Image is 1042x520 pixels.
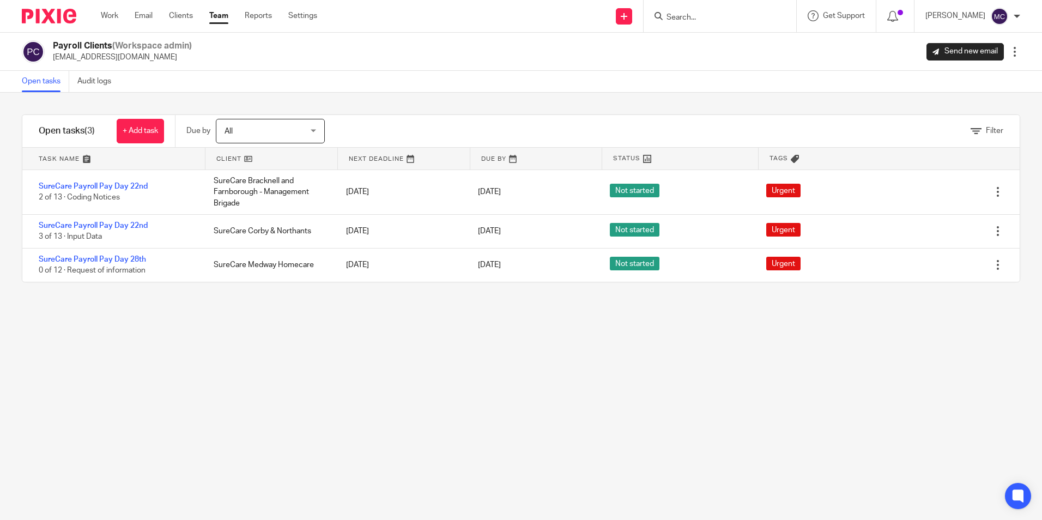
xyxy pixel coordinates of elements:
[203,220,335,242] div: SureCare Corby & Northants
[53,40,192,52] h2: Payroll Clients
[245,10,272,21] a: Reports
[22,40,45,63] img: svg%3E
[478,227,501,235] span: [DATE]
[766,257,801,270] span: Urgent
[770,154,788,163] span: Tags
[335,254,467,276] div: [DATE]
[39,222,148,229] a: SureCare Payroll Pay Day 22nd
[39,233,102,241] span: 3 of 13 · Input Data
[101,10,118,21] a: Work
[665,13,764,23] input: Search
[84,126,95,135] span: (3)
[335,181,467,203] div: [DATE]
[610,257,659,270] span: Not started
[335,220,467,242] div: [DATE]
[610,184,659,197] span: Not started
[39,256,146,263] a: SureCare Payroll Pay Day 28th
[610,223,659,237] span: Not started
[39,125,95,137] h1: Open tasks
[186,125,210,136] p: Due by
[478,188,501,196] span: [DATE]
[225,128,233,135] span: All
[766,184,801,197] span: Urgent
[613,154,640,163] span: Status
[991,8,1008,25] img: svg%3E
[209,10,228,21] a: Team
[288,10,317,21] a: Settings
[39,267,146,274] span: 0 of 12 · Request of information
[112,41,192,50] span: (Workspace admin)
[925,10,985,21] p: [PERSON_NAME]
[53,52,192,63] p: [EMAIL_ADDRESS][DOMAIN_NAME]
[986,127,1003,135] span: Filter
[203,254,335,276] div: SureCare Medway Homecare
[169,10,193,21] a: Clients
[478,261,501,269] span: [DATE]
[823,12,865,20] span: Get Support
[135,10,153,21] a: Email
[77,71,119,92] a: Audit logs
[766,223,801,237] span: Urgent
[203,170,335,214] div: SureCare Bracknell and Farnborough - Management Brigade
[39,183,148,190] a: SureCare Payroll Pay Day 22nd
[22,71,69,92] a: Open tasks
[39,194,120,202] span: 2 of 13 · Coding Notices
[926,43,1004,61] a: Send new email
[117,119,164,143] a: + Add task
[22,9,76,23] img: Pixie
